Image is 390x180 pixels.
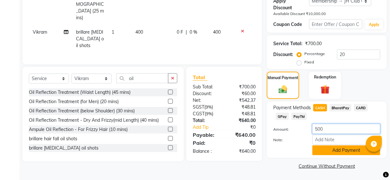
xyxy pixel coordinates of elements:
[305,40,322,47] div: ₹700.00
[206,111,212,116] span: 9%
[268,163,386,170] a: Continue Without Payment
[29,108,135,114] div: Oil Reflection Treatment (below Shoulder) (30 mins)
[224,139,260,147] div: ₹0
[188,124,230,131] a: Add Tip
[314,74,336,80] label: Redemption
[292,113,307,120] span: PayTM
[365,20,383,29] button: Apply
[354,104,368,111] span: CARD
[224,104,260,110] div: ₹48.81
[193,104,204,110] span: SGST
[312,145,380,155] button: Add Payment
[29,117,159,124] div: Oil Reflection Treatment - Dry And Frizzy(mid Length) (40 mins)
[273,40,302,47] div: Service Total:
[312,135,380,145] input: Add Note
[318,84,333,95] img: _gift.svg
[309,19,363,29] input: Enter Offer / Coupon Code
[230,124,260,131] div: ₹0
[224,110,260,117] div: ₹48.81
[76,29,104,48] span: brillare [MEDICAL_DATA] oil shots
[177,29,183,36] span: 0 F
[273,21,309,28] div: Coupon Code
[193,111,205,117] span: CGST
[112,29,114,35] span: 1
[193,74,208,81] span: Total
[188,139,224,147] div: Paid:
[224,148,260,155] div: ₹640.00
[224,97,260,104] div: ₹542.37
[188,84,224,90] div: Sub Total:
[188,104,224,110] div: ( )
[276,85,290,94] img: _cash.svg
[29,135,77,142] div: brillare hair fall oil shots
[268,127,307,132] label: Amount:
[304,51,325,57] label: Percentage
[213,29,221,35] span: 400
[206,104,212,110] span: 9%
[29,126,128,133] div: Ampule Oil Reflection - For Frizzy Hair (10 mins)
[186,29,187,36] span: |
[190,29,197,36] span: 0 %
[273,11,380,17] div: Available Discount ₹10,000.00
[33,29,47,35] span: Vikram
[224,117,260,124] div: ₹640.00
[304,59,314,65] label: Fixed
[188,90,224,97] div: Discount:
[268,75,299,81] label: Manual Payment
[224,84,260,90] div: ₹700.00
[29,98,119,105] div: Oil Reflection Treatment (for Men) (20 mins)
[273,104,311,111] span: Payment Methods
[29,89,131,96] div: Oil Reflection Treatment (Waist Length) (45 mins)
[268,137,307,143] label: Note:
[188,148,224,155] div: Balance :
[188,117,224,124] div: Total:
[330,104,352,111] span: BharatPay
[224,131,260,139] div: ₹640.00
[116,73,168,83] input: Search or Scan
[188,131,224,139] div: Payable:
[313,104,327,111] span: CASH
[188,97,224,104] div: Net:
[188,110,224,117] div: ( )
[276,113,289,120] span: GPay
[273,51,293,58] div: Discount:
[224,90,260,97] div: ₹60.00
[29,145,98,151] div: brillare [MEDICAL_DATA] oil shots
[135,29,143,35] span: 400
[312,124,380,134] input: Amount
